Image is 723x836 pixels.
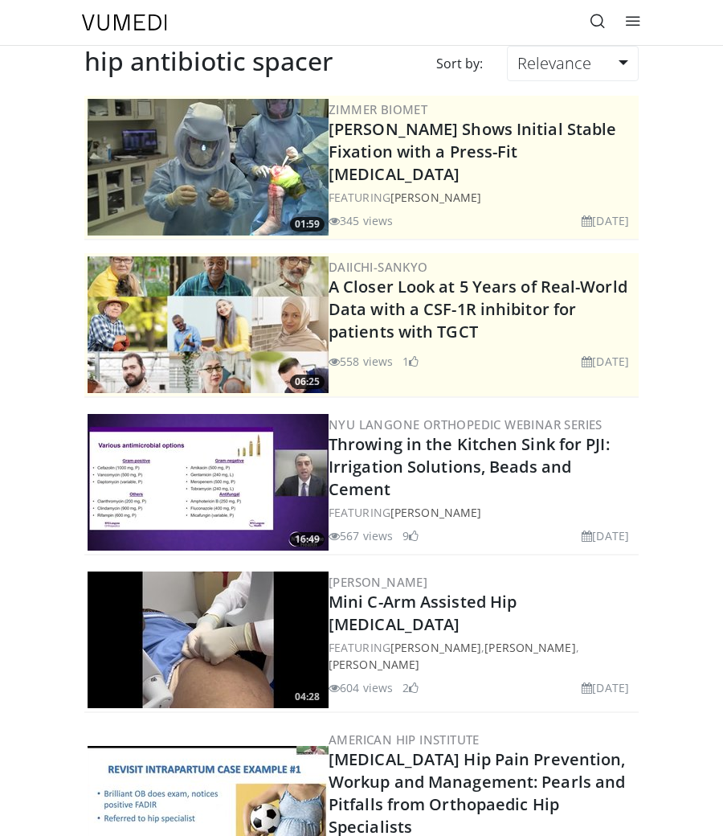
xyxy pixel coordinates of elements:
li: 558 views [329,353,393,370]
img: 93c22cae-14d1-47f0-9e4a-a244e824b022.png.300x170_q85_crop-smart_upscale.jpg [88,256,329,393]
a: 04:28 [88,572,329,708]
a: 06:25 [88,256,329,393]
li: 345 views [329,212,393,229]
img: 6bc46ad6-b634-4876-a934-24d4e08d5fac.300x170_q85_crop-smart_upscale.jpg [88,99,329,236]
a: Zimmer Biomet [329,101,427,117]
li: [DATE] [582,527,629,544]
a: [PERSON_NAME] Shows Initial Stable Fixation with a Press-Fit [MEDICAL_DATA] [329,118,616,185]
a: 01:59 [88,99,329,236]
a: [PERSON_NAME] [484,640,575,655]
a: Relevance [507,46,639,81]
span: 04:28 [290,690,325,704]
img: VuMedi Logo [82,14,167,31]
a: 16:49 [88,414,329,551]
div: FEATURING , , [329,639,635,673]
li: [DATE] [582,212,629,229]
a: Mini C-Arm Assisted Hip [MEDICAL_DATA] [329,591,517,635]
h2: hip antibiotic spacer [84,46,333,76]
a: [PERSON_NAME] [329,657,419,672]
div: FEATURING [329,189,635,206]
a: Daiichi-Sankyo [329,259,428,275]
a: [PERSON_NAME] [329,574,427,590]
a: NYU Langone Orthopedic Webinar Series [329,416,602,432]
a: A Closer Look at 5 Years of Real-World Data with a CSF-1R inhibitor for patients with TGCT [329,276,627,342]
span: 06:25 [290,375,325,389]
a: [PERSON_NAME] [390,640,481,655]
div: FEATURING [329,504,635,521]
a: [PERSON_NAME] [390,505,481,520]
li: 1 [402,353,419,370]
span: 01:59 [290,217,325,232]
li: 567 views [329,527,393,544]
span: 16:49 [290,532,325,547]
li: 2 [402,679,419,696]
li: [DATE] [582,679,629,696]
li: [DATE] [582,353,629,370]
a: American Hip Institute [329,731,480,748]
a: [PERSON_NAME] [390,190,481,205]
img: 74cc5165-6605-460d-8567-22776087cdf0.300x170_q85_crop-smart_upscale.jpg [88,414,329,551]
span: Relevance [517,52,591,74]
li: 604 views [329,679,393,696]
a: Throwing in the Kitchen Sink for PJI: Irrigation Solutions, Beads and Cement [329,433,610,500]
img: 2e6f5f08-fe54-4631-a6c0-730356497f00.300x170_q85_crop-smart_upscale.jpg [88,572,329,708]
li: 9 [402,527,419,544]
div: Sort by: [424,46,495,81]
